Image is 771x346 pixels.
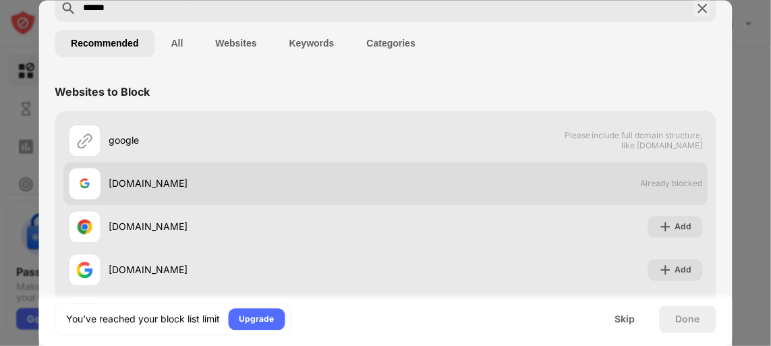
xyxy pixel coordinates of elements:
[615,314,635,324] div: Skip
[109,177,385,191] div: [DOMAIN_NAME]
[76,175,92,192] img: favicons
[239,312,274,326] div: Upgrade
[76,219,92,235] img: favicons
[676,314,700,324] div: Done
[55,30,154,57] button: Recommended
[76,132,92,148] img: url.svg
[351,30,432,57] button: Categories
[109,263,385,277] div: [DOMAIN_NAME]
[155,30,200,57] button: All
[109,220,385,234] div: [DOMAIN_NAME]
[109,134,385,148] div: google
[76,262,92,278] img: favicons
[564,130,703,150] span: Please include full domain structure, like [DOMAIN_NAME]
[675,263,692,277] div: Add
[66,312,220,326] div: You’ve reached your block list limit
[199,30,273,57] button: Websites
[641,179,703,189] span: Already blocked
[675,220,692,233] div: Add
[55,85,150,98] div: Websites to Block
[273,30,351,57] button: Keywords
